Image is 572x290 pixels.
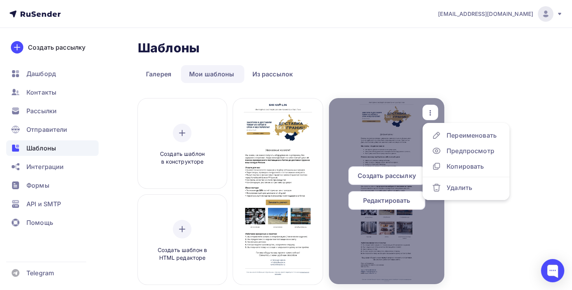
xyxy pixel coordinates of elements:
[6,85,99,100] a: Контакты
[26,143,56,153] span: Шаблоны
[447,146,494,155] div: Предпросмотр
[357,171,416,180] span: Создать рассылку
[145,150,219,166] span: Создать шаблон в конструкторе
[138,40,200,56] h2: Шаблоны
[447,162,484,171] div: Копировать
[447,131,497,140] div: Переименовать
[26,199,61,209] span: API и SMTP
[438,6,563,22] a: [EMAIL_ADDRESS][DOMAIN_NAME]
[145,246,219,262] span: Создать шаблон в HTML редакторе
[244,65,301,83] a: Из рассылок
[26,125,68,134] span: Отправители
[138,65,179,83] a: Галерея
[26,268,54,278] span: Telegram
[26,88,56,97] span: Контакты
[438,10,533,18] span: [EMAIL_ADDRESS][DOMAIN_NAME]
[26,69,56,78] span: Дашборд
[181,65,243,83] a: Мои шаблоны
[26,106,57,116] span: Рассылки
[6,140,99,156] a: Шаблоны
[6,66,99,81] a: Дашборд
[363,196,410,205] span: Редактировать
[26,218,53,227] span: Помощь
[447,183,472,192] div: Удалить
[6,178,99,193] a: Формы
[6,103,99,119] a: Рассылки
[26,162,64,171] span: Интеграции
[6,122,99,137] a: Отправители
[28,43,85,52] div: Создать рассылку
[26,181,49,190] span: Формы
